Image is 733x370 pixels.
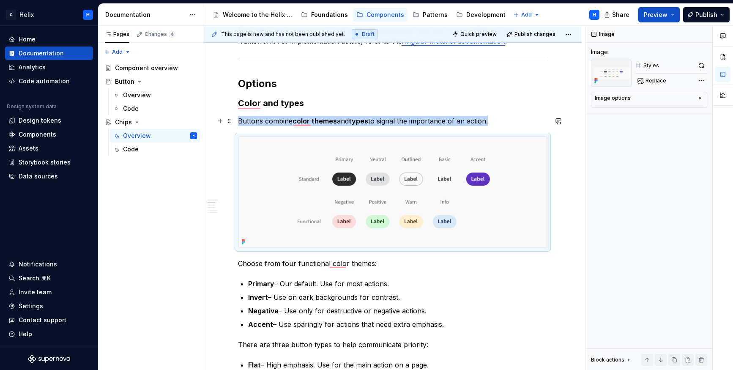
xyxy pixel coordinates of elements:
a: Code automation [5,74,93,88]
div: Component overview [115,64,178,72]
p: – High emphasis. Use for the main action on a page. [248,360,547,370]
p: – Use on dark backgrounds for contrast. [248,292,547,302]
div: Design tokens [19,116,61,125]
div: Pages [105,31,129,38]
a: Design tokens [5,114,93,127]
div: Helix [19,11,34,19]
span: Add [521,11,532,18]
div: Block actions [591,356,624,363]
div: Code automation [19,77,70,85]
div: Analytics [19,63,46,71]
div: Documentation [105,11,185,19]
a: Components [353,8,408,22]
div: Storybook stories [19,158,71,167]
div: Design system data [7,103,57,110]
div: Settings [19,302,43,310]
strong: Primary [248,280,274,288]
a: Components [5,128,93,141]
a: Invite team [5,285,93,299]
p: Choose from four functional color themes: [238,258,547,269]
div: Overview [123,91,151,99]
a: Code [109,143,200,156]
div: Contact support [19,316,66,324]
div: H [593,11,596,18]
div: Code [123,104,139,113]
a: Chips [101,115,200,129]
div: Help [19,330,32,338]
button: CHelixH [2,5,96,24]
button: Preview [638,7,680,22]
strong: Color and types [238,98,304,108]
button: Help [5,327,93,341]
button: Publish changes [504,28,559,40]
div: C [6,10,16,20]
button: Add [101,46,133,58]
button: Contact support [5,313,93,327]
a: Overview [109,88,200,102]
h2: Options [238,77,547,90]
a: Storybook stories [5,156,93,169]
span: Publish changes [514,31,555,38]
p: – Use sparingly for actions that need extra emphasis. [248,319,547,329]
div: Components [19,130,56,139]
strong: Invert [248,293,268,301]
div: Page tree [101,61,200,156]
span: Publish [695,11,717,19]
button: Quick preview [450,28,501,40]
a: Patterns [409,8,451,22]
img: 2c6e5229-2910-4c30-9481-9b4b8a37b000.png [591,60,632,87]
a: Settings [5,299,93,313]
strong: Accent [248,320,273,329]
a: Development [453,8,509,22]
div: Page tree [209,6,509,23]
div: Button [115,77,134,86]
span: Quick preview [460,31,497,38]
a: Welcome to the Helix Design System [209,8,296,22]
a: Analytics [5,60,93,74]
div: Foundations [311,11,348,19]
div: Search ⌘K [19,274,51,282]
img: 2c6e5229-2910-4c30-9481-9b4b8a37b000.png [238,137,547,248]
div: Chips [115,118,132,126]
div: H [193,132,194,140]
div: Styles [643,62,659,69]
button: Publish [683,7,730,22]
a: Code [109,102,200,115]
button: Share [600,7,635,22]
p: – Our default. Use for most actions. [248,279,547,289]
div: Notifications [19,260,57,269]
button: Image options [595,95,703,105]
strong: types [349,117,368,125]
span: Preview [644,11,667,19]
p: Buttons combine and to signal the importance of an action. [238,116,547,126]
div: H [86,11,90,18]
strong: color themes [293,117,337,125]
p: – Use only for destructive or negative actions. [248,306,547,316]
div: Code [123,145,139,153]
span: 4 [169,31,175,38]
a: Component overview [101,61,200,75]
span: This page is new and has not been published yet. [221,31,345,38]
div: Changes [145,31,175,38]
button: Add [511,9,542,21]
a: Assets [5,142,93,155]
div: Image options [595,95,631,101]
a: Documentation [5,47,93,60]
a: Button [101,75,200,88]
strong: Negative [248,307,279,315]
button: Replace [635,75,670,87]
button: Notifications [5,258,93,271]
div: Patterns [423,11,448,19]
a: Data sources [5,170,93,183]
div: Data sources [19,172,58,181]
span: Share [612,11,629,19]
a: Home [5,33,93,46]
div: Image [591,48,608,56]
svg: Supernova Logo [28,355,70,363]
div: Block actions [591,354,632,366]
span: Replace [645,77,666,84]
div: Documentation [19,49,64,58]
div: Assets [19,144,38,153]
strong: Flat [248,361,261,369]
